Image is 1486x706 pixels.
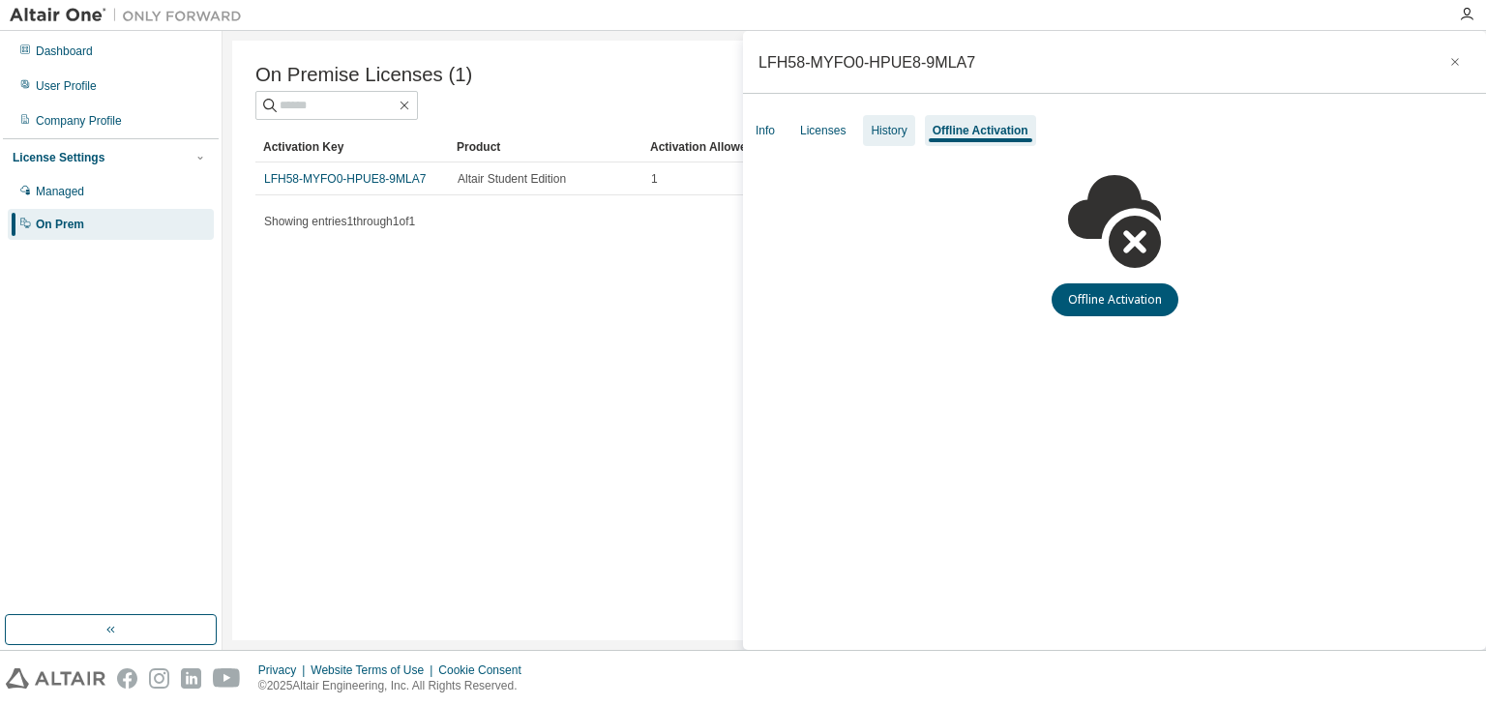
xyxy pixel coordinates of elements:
span: 1 [651,171,658,187]
div: LFH58-MYFO0-HPUE8-9MLA7 [758,54,975,70]
img: facebook.svg [117,668,137,689]
div: On Prem [36,217,84,232]
div: Privacy [258,662,311,678]
div: Licenses [800,123,846,138]
img: altair_logo.svg [6,668,105,689]
div: License Settings [13,150,104,165]
img: instagram.svg [149,668,169,689]
div: Website Terms of Use [311,662,438,678]
a: LFH58-MYFO0-HPUE8-9MLA7 [264,172,426,186]
p: © 2025 Altair Engineering, Inc. All Rights Reserved. [258,678,533,694]
span: Altair Student Edition [458,171,566,187]
button: Offline Activation [1052,283,1178,316]
div: Dashboard [36,44,93,59]
div: History [871,123,906,138]
div: Activation Key [263,132,441,162]
div: Product [457,132,635,162]
span: Showing entries 1 through 1 of 1 [264,215,415,228]
img: youtube.svg [213,668,241,689]
img: linkedin.svg [181,668,201,689]
div: User Profile [36,78,97,94]
div: Company Profile [36,113,122,129]
div: Activation Allowed [650,132,828,162]
div: Cookie Consent [438,662,532,678]
span: On Premise Licenses (1) [255,64,472,86]
img: Altair One [10,6,252,25]
div: Offline Activation [933,123,1028,138]
div: Managed [36,184,84,199]
div: Info [756,123,775,138]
